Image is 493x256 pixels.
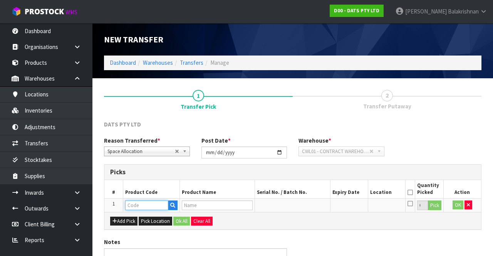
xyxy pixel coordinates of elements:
[201,136,231,145] label: Post Date
[448,8,479,15] span: Balakrishnan
[302,147,369,156] span: CWL01 - CONTRACT WAREHOUSING [GEOGRAPHIC_DATA]
[191,217,213,226] button: Clear All
[363,102,411,110] span: Transfer Putaway
[110,217,138,226] button: Add Pick
[381,90,393,101] span: 2
[428,200,441,211] button: Pick
[107,147,175,156] span: Space Allocation
[104,121,141,128] span: DATS PTY LTD
[12,7,21,16] img: cube-alt.png
[193,90,204,101] span: 1
[180,59,203,66] a: Transfers
[123,180,180,198] th: Product Code
[330,5,384,17] a: D00 - DATS PTY LTD
[173,217,190,226] button: Ok All
[110,168,475,176] h3: Picks
[125,200,168,210] input: Code
[104,238,120,246] label: Notes
[104,34,163,45] span: New Transfer
[181,103,216,111] span: Transfer Pick
[104,180,123,198] th: #
[25,7,64,17] span: ProStock
[139,217,172,226] button: Pick Location
[112,200,115,207] span: 1
[405,8,447,15] span: [PERSON_NAME]
[110,59,136,66] a: Dashboard
[415,180,443,198] th: Quantity Picked
[201,147,287,158] input: Post Date
[65,8,77,16] small: WMS
[298,136,331,145] label: Warehouse
[182,200,253,210] input: Name
[143,59,173,66] a: Warehouses
[368,180,406,198] th: Location
[443,180,481,198] th: Action
[334,7,379,14] strong: D00 - DATS PTY LTD
[453,200,463,210] button: OK
[255,180,330,198] th: Serial No. / Batch No.
[104,136,160,145] label: Reason Transferred
[179,180,255,198] th: Product Name
[210,59,229,66] span: Manage
[330,180,368,198] th: Expiry Date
